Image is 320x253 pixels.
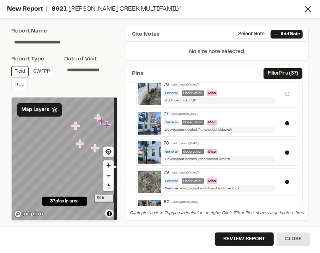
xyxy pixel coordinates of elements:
button: Zoom out [103,171,114,181]
a: Tree [11,79,28,90]
div: Report Name [11,27,117,35]
div: Downspout needed, flume under sidewalk [164,126,275,133]
span: ( 37 ) [289,70,298,77]
div: Add river rock ~ 18” [164,97,275,104]
button: Close [277,233,310,246]
div: General [164,149,179,154]
div: Map marker [103,121,112,130]
div: Report Type [11,55,65,63]
div: Downspout needed, recommend river to [164,156,275,163]
button: FilterPins (37) [263,68,303,79]
p: Add Note [280,31,300,37]
span: Site Notes [132,30,159,39]
div: General [164,120,179,125]
img: file [138,112,161,135]
span: Misc [207,149,217,154]
span: Misc [207,178,217,184]
div: 79 [164,170,169,176]
div: Last updated [DATE] [171,112,198,117]
div: General [164,90,179,96]
a: Mapbox logo [14,210,45,218]
div: Last updated [DATE] [173,200,199,205]
button: Find my location [103,147,114,157]
span: 8621 [52,6,67,12]
a: SWPPP [30,66,53,77]
button: Reset bearing to north [103,181,114,191]
div: 77 [164,112,169,117]
img: file [138,200,161,223]
div: Observation [182,149,204,154]
div: Last updated [DATE] [172,171,199,175]
div: Click pin to view. Toggle pin inclusion on right. Click "Filter Pins" above to go back to filter [126,206,308,220]
img: file [138,83,161,105]
div: New Report [7,5,303,14]
div: Last updated [DATE] [172,83,199,87]
img: file [138,171,161,193]
div: 78 [164,141,169,146]
div: Map marker [71,122,80,131]
span: 37 pins in area [50,198,79,205]
div: 76 [164,82,169,88]
span: [PERSON_NAME] Creek Multifamily [68,6,181,12]
div: Observation [182,120,204,125]
div: Observation [182,178,204,184]
div: Remove fabric, adjust mulch and add river rock [164,185,275,192]
p: No site note selected. [126,47,308,60]
button: Review Report [215,233,274,246]
img: file [138,141,161,164]
a: Field [11,66,29,77]
span: Misc [207,90,217,96]
div: 80 [164,200,170,205]
div: 50 ft [95,195,114,202]
button: Toggle attribution [105,210,114,218]
span: | [46,6,47,12]
canvas: Map [12,98,114,221]
div: Map marker [76,139,85,148]
div: Map marker [95,113,104,123]
button: Select Note [234,30,269,39]
div: Last updated [DATE] [172,142,199,146]
div: General [164,178,179,184]
div: Map marker [97,117,107,126]
div: Map marker [72,122,81,131]
span: Pins [132,69,143,78]
div: Date of Visit [65,55,118,63]
span: Misc [207,120,217,125]
span: Map Layers [22,106,49,114]
div: Observation [182,90,204,96]
button: Zoom in [103,160,114,171]
div: Map marker [91,144,101,153]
